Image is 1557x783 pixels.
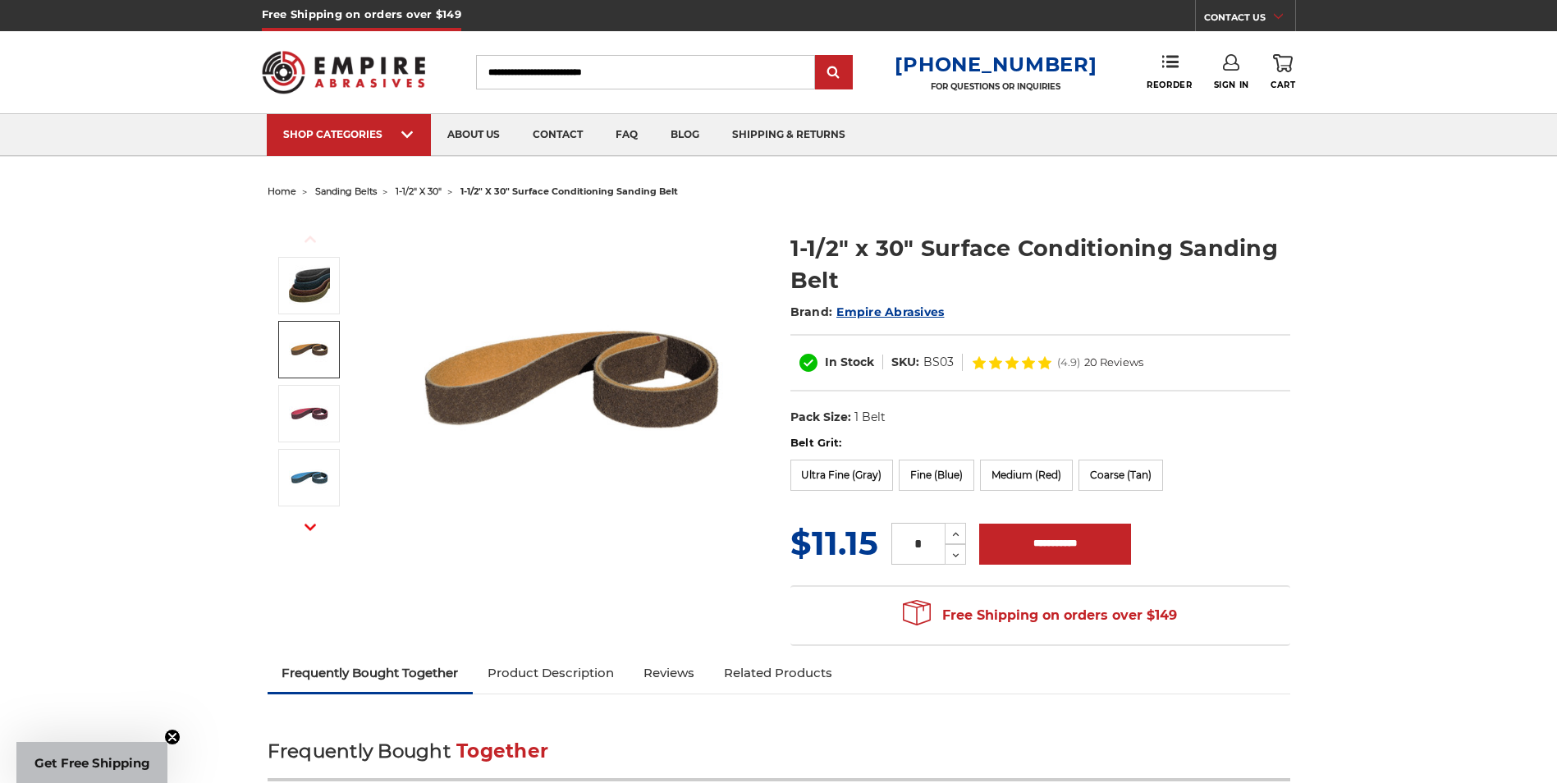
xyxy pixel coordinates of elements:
[456,739,548,762] span: Together
[473,655,629,691] a: Product Description
[396,185,442,197] a: 1-1/2" x 30"
[903,599,1177,632] span: Free Shipping on orders over $149
[629,655,709,691] a: Reviews
[283,128,414,140] div: SHOP CATEGORIES
[460,185,678,197] span: 1-1/2" x 30" surface conditioning sanding belt
[1214,80,1249,90] span: Sign In
[836,304,944,319] a: Empire Abrasives
[431,114,516,156] a: about us
[1084,357,1143,368] span: 20 Reviews
[16,742,167,783] div: Get Free ShippingClose teaser
[268,655,474,691] a: Frequently Bought Together
[716,114,862,156] a: shipping & returns
[599,114,654,156] a: faq
[895,81,1097,92] p: FOR QUESTIONS OR INQUIRIES
[268,185,296,197] a: home
[289,457,330,498] img: 1-1/2" x 30" Blue Surface Conditioning Belt
[654,114,716,156] a: blog
[1147,54,1192,89] a: Reorder
[895,53,1097,76] a: [PHONE_NUMBER]
[289,329,330,370] img: 1-1/2" x 30" Tan Surface Conditioning Belt
[1147,80,1192,90] span: Reorder
[1271,80,1295,90] span: Cart
[262,40,426,104] img: Empire Abrasives
[1057,357,1080,368] span: (4.9)
[817,57,850,89] input: Submit
[790,304,833,319] span: Brand:
[923,354,954,371] dd: BS03
[825,355,874,369] span: In Stock
[408,215,736,543] img: 1.5"x30" Surface Conditioning Sanding Belts
[164,729,181,745] button: Close teaser
[790,435,1290,451] label: Belt Grit:
[291,510,330,545] button: Next
[291,222,330,257] button: Previous
[790,523,878,563] span: $11.15
[891,354,919,371] dt: SKU:
[268,739,451,762] span: Frequently Bought
[1271,54,1295,90] a: Cart
[790,232,1290,296] h1: 1-1/2" x 30" Surface Conditioning Sanding Belt
[34,755,150,771] span: Get Free Shipping
[1204,8,1295,31] a: CONTACT US
[315,185,377,197] a: sanding belts
[854,409,886,426] dd: 1 Belt
[790,409,851,426] dt: Pack Size:
[289,393,330,434] img: 1-1/2" x 30" Red Surface Conditioning Belt
[289,265,330,306] img: 1.5"x30" Surface Conditioning Sanding Belts
[709,655,847,691] a: Related Products
[516,114,599,156] a: contact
